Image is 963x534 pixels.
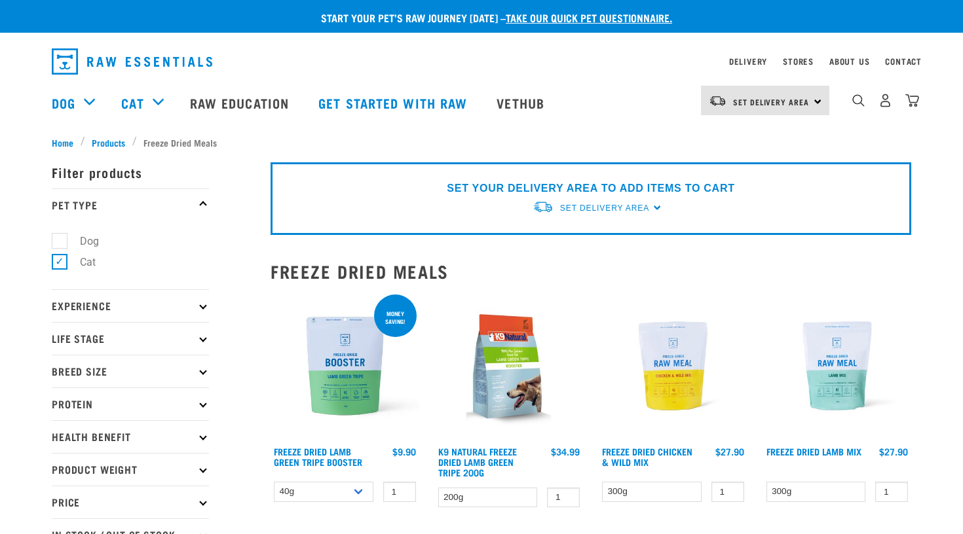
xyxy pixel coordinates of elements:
[438,449,517,474] a: K9 Natural Freeze Dried Lamb Green Tripe 200g
[52,48,212,75] img: Raw Essentials Logo
[547,488,580,508] input: 1
[783,59,814,63] a: Stores
[85,135,132,149] a: Products
[392,446,416,457] div: $9.90
[52,486,209,518] p: Price
[715,446,744,457] div: $27.90
[483,77,561,129] a: Vethub
[879,446,908,457] div: $27.90
[52,289,209,322] p: Experience
[709,95,727,107] img: van-moving.png
[52,156,209,188] p: Filter products
[852,94,865,107] img: home-icon-1@2x.png
[551,446,580,457] div: $34.99
[271,261,911,281] h2: Freeze Dried Meals
[177,77,305,129] a: Raw Education
[602,449,692,464] a: Freeze Dried Chicken & Wild Mix
[435,292,584,440] img: K9 Square
[52,387,209,420] p: Protein
[885,59,922,63] a: Contact
[905,94,919,107] img: home-icon@2x.png
[121,93,143,113] a: Cat
[271,292,419,440] img: Freeze Dried Lamb Green Tripe
[711,482,744,502] input: 1
[878,94,892,107] img: user.png
[506,14,672,20] a: take our quick pet questionnaire.
[305,77,483,129] a: Get started with Raw
[374,304,417,331] div: Money saving!
[52,188,209,221] p: Pet Type
[52,93,75,113] a: Dog
[733,99,809,104] span: Set Delivery Area
[52,135,81,149] a: Home
[560,204,649,213] span: Set Delivery Area
[875,482,908,502] input: 1
[59,233,104,249] label: Dog
[829,59,869,63] a: About Us
[52,355,209,387] p: Breed Size
[599,292,747,440] img: RE Product Shoot 2023 Nov8678
[59,254,101,270] label: Cat
[92,135,125,149] span: Products
[533,200,554,214] img: van-moving.png
[447,181,734,196] p: SET YOUR DELIVERY AREA TO ADD ITEMS TO CART
[729,59,767,63] a: Delivery
[52,322,209,355] p: Life Stage
[52,135,911,149] nav: breadcrumbs
[274,449,362,464] a: Freeze Dried Lamb Green Tripe Booster
[766,449,861,454] a: Freeze Dried Lamb Mix
[41,43,922,80] nav: dropdown navigation
[763,292,912,440] img: RE Product Shoot 2023 Nov8677
[52,453,209,486] p: Product Weight
[52,135,73,149] span: Home
[383,482,416,502] input: 1
[52,420,209,453] p: Health Benefit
